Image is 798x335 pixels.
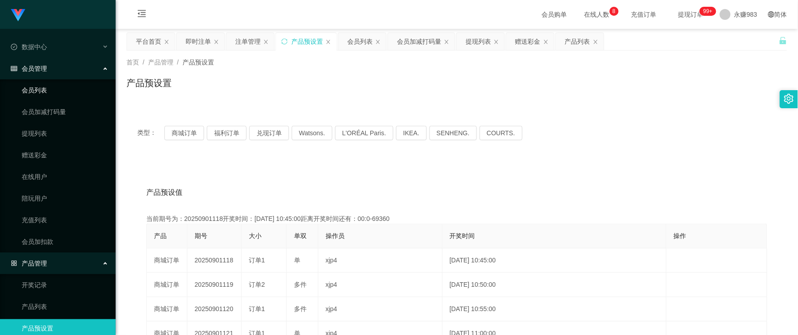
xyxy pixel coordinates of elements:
button: COURTS. [480,126,523,140]
button: L'ORÉAL Paris. [335,126,393,140]
button: 福利订单 [207,126,247,140]
a: 在线用户 [22,168,108,186]
a: 会员加减打码量 [22,103,108,121]
span: 在线人数 [580,11,614,18]
sup: 241 [700,7,716,16]
a: 陪玩用户 [22,189,108,207]
i: 图标: close [214,39,219,45]
button: SENHENG. [429,126,477,140]
span: 数据中心 [11,43,47,50]
h1: 产品预设置 [126,76,172,90]
span: 多件 [294,281,307,288]
div: 产品列表 [565,33,590,50]
div: 当前期号为：20250901118开奖时间：[DATE] 10:45:00距离开奖时间还有：00:0-69360 [146,214,767,224]
i: 图标: close [326,39,331,45]
span: / [143,59,145,66]
div: 产品预设置 [291,33,323,50]
span: 订单1 [249,257,265,264]
td: xjp4 [318,297,443,321]
span: 产品管理 [148,59,173,66]
i: 图标: close [494,39,499,45]
a: 充值列表 [22,211,108,229]
span: 充值订单 [627,11,661,18]
i: 图标: sync [281,38,288,45]
i: 图标: close [543,39,549,45]
a: 开奖记录 [22,276,108,294]
span: 操作员 [326,232,345,239]
div: 注单管理 [235,33,261,50]
span: 类型： [137,126,164,140]
span: 产品预设值 [146,187,182,198]
p: 8 [612,7,616,16]
span: 期号 [195,232,207,239]
i: 图标: menu-fold [126,0,157,29]
a: 产品列表 [22,298,108,316]
span: 提现订单 [674,11,708,18]
i: 图标: close [444,39,449,45]
div: 会员列表 [347,33,373,50]
span: 单 [294,257,300,264]
td: 商城订单 [147,248,187,273]
i: 图标: setting [784,94,794,104]
i: 图标: unlock [779,37,787,45]
div: 会员加减打码量 [397,33,441,50]
span: 产品 [154,232,167,239]
a: 提现列表 [22,124,108,142]
td: xjp4 [318,248,443,273]
td: [DATE] 10:55:00 [443,297,667,321]
div: 平台首页 [136,33,161,50]
i: 图标: close [593,39,598,45]
div: 即时注单 [186,33,211,50]
i: 图标: close [375,39,381,45]
td: 20250901119 [187,273,242,297]
div: 赠送彩金 [515,33,541,50]
a: 赠送彩金 [22,146,108,164]
span: 会员管理 [11,65,47,72]
span: 首页 [126,59,139,66]
a: 会员列表 [22,81,108,99]
span: 产品管理 [11,260,47,267]
i: 图标: table [11,65,17,72]
td: 20250901118 [187,248,242,273]
td: xjp4 [318,273,443,297]
button: Watsons. [292,126,332,140]
span: 开奖时间 [450,232,475,239]
span: 产品预设置 [182,59,214,66]
td: 商城订单 [147,297,187,321]
a: 会员加扣款 [22,233,108,251]
i: 图标: close [263,39,269,45]
span: 大小 [249,232,261,239]
td: [DATE] 10:50:00 [443,273,667,297]
i: 图标: global [768,11,775,18]
img: logo.9652507e.png [11,9,25,22]
span: 订单2 [249,281,265,288]
td: [DATE] 10:45:00 [443,248,667,273]
span: / [177,59,179,66]
sup: 8 [610,7,619,16]
span: 多件 [294,305,307,312]
span: 订单1 [249,305,265,312]
span: 操作 [674,232,686,239]
button: 兑现订单 [249,126,289,140]
td: 20250901120 [187,297,242,321]
i: 图标: check-circle-o [11,44,17,50]
i: 图标: appstore-o [11,260,17,266]
button: IKEA. [396,126,427,140]
span: 单双 [294,232,307,239]
i: 图标: close [164,39,169,45]
td: 商城订单 [147,273,187,297]
div: 提现列表 [466,33,491,50]
button: 商城订单 [164,126,204,140]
